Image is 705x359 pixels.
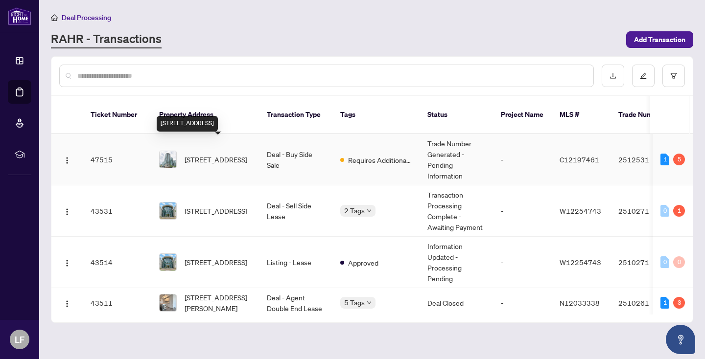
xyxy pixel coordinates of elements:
td: 43531 [83,185,151,237]
td: 2510261 [611,288,679,318]
span: W12254743 [560,258,601,267]
img: thumbnail-img [160,202,176,219]
td: 2510271 [611,237,679,288]
img: logo [8,7,31,25]
th: Ticket Number [83,96,151,134]
th: MLS # [552,96,611,134]
td: - [493,185,552,237]
img: Logo [63,300,71,308]
td: 43511 [83,288,151,318]
span: filter [670,72,677,79]
td: 43514 [83,237,151,288]
span: [STREET_ADDRESS] [185,154,247,165]
button: Open asap [666,325,695,354]
div: 1 [673,205,685,217]
span: down [367,300,372,305]
span: W12254743 [560,206,601,215]
img: Logo [63,208,71,216]
div: 1 [660,154,669,165]
span: home [51,14,58,21]
button: Add Transaction [626,31,693,48]
img: thumbnail-img [160,254,176,270]
td: 2510271 [611,185,679,237]
div: [STREET_ADDRESS] [157,116,218,132]
button: edit [632,65,655,87]
th: Transaction Type [259,96,332,134]
div: 5 [673,154,685,165]
span: Add Transaction [634,32,685,47]
span: download [610,72,616,79]
button: Logo [59,295,75,311]
img: Logo [63,157,71,164]
span: N12033338 [560,298,600,307]
td: Transaction Processing Complete - Awaiting Payment [420,185,493,237]
td: Information Updated - Processing Pending [420,237,493,288]
button: Logo [59,152,75,167]
span: 2 Tags [344,205,365,216]
div: 0 [673,256,685,268]
span: LF [15,333,24,346]
button: Logo [59,254,75,270]
td: Deal - Buy Side Sale [259,134,332,185]
button: download [602,65,624,87]
span: Deal Processing [62,13,111,22]
div: 0 [660,256,669,268]
span: Approved [348,257,378,268]
img: Logo [63,259,71,267]
td: - [493,134,552,185]
th: Trade Number [611,96,679,134]
td: Deal Closed [420,288,493,318]
td: Trade Number Generated - Pending Information [420,134,493,185]
span: 5 Tags [344,297,365,308]
img: thumbnail-img [160,151,176,168]
button: filter [662,65,685,87]
span: Requires Additional Docs [348,155,412,165]
td: 2512531 [611,134,679,185]
td: Listing - Lease [259,237,332,288]
td: Deal - Sell Side Lease [259,185,332,237]
th: Tags [332,96,420,134]
div: 1 [660,297,669,309]
span: down [367,208,372,213]
span: [STREET_ADDRESS] [185,205,247,216]
th: Property Address [151,96,259,134]
a: RAHR - Transactions [51,31,162,48]
th: Project Name [493,96,552,134]
span: C12197461 [560,155,599,164]
td: - [493,237,552,288]
div: 3 [673,297,685,309]
div: 0 [660,205,669,217]
span: edit [640,72,647,79]
img: thumbnail-img [160,294,176,311]
span: [STREET_ADDRESS] [185,257,247,268]
td: - [493,288,552,318]
th: Status [420,96,493,134]
button: Logo [59,203,75,219]
td: Deal - Agent Double End Lease [259,288,332,318]
td: 47515 [83,134,151,185]
span: [STREET_ADDRESS][PERSON_NAME] [185,292,251,314]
